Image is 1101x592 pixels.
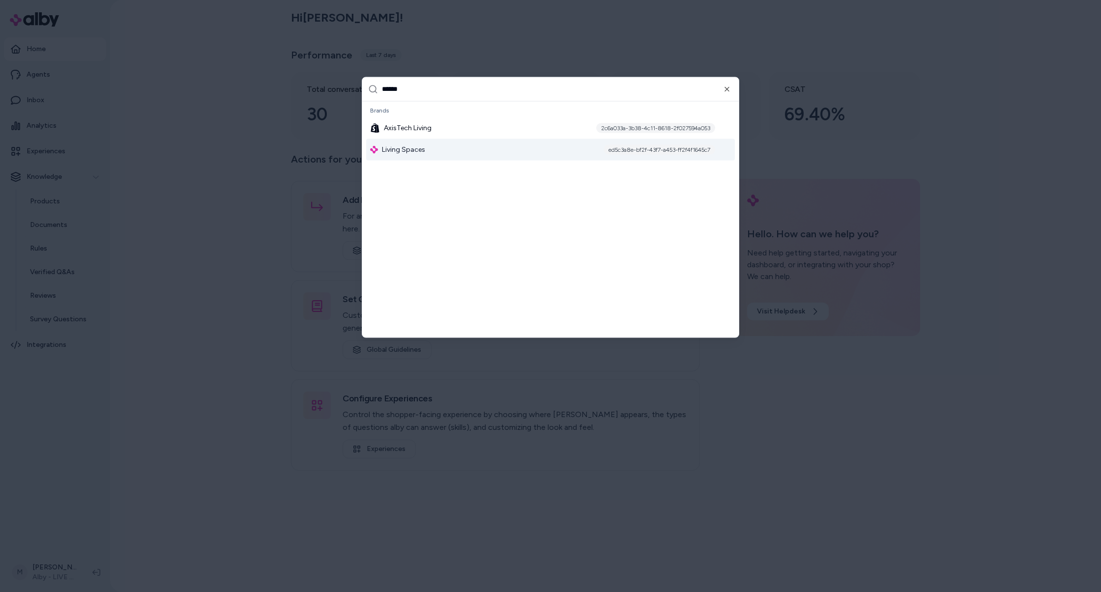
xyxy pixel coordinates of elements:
[384,123,432,133] span: AxisTech Living
[604,144,715,154] div: ed5c3a8e-bf2f-43f7-a453-ff2f4f1645c7
[370,145,378,153] img: alby Logo
[362,101,739,337] div: Suggestions
[596,123,715,133] div: 2c6a033a-3b38-4c11-8618-2f027594a053
[382,144,425,154] span: Living Spaces
[366,103,735,117] div: Brands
